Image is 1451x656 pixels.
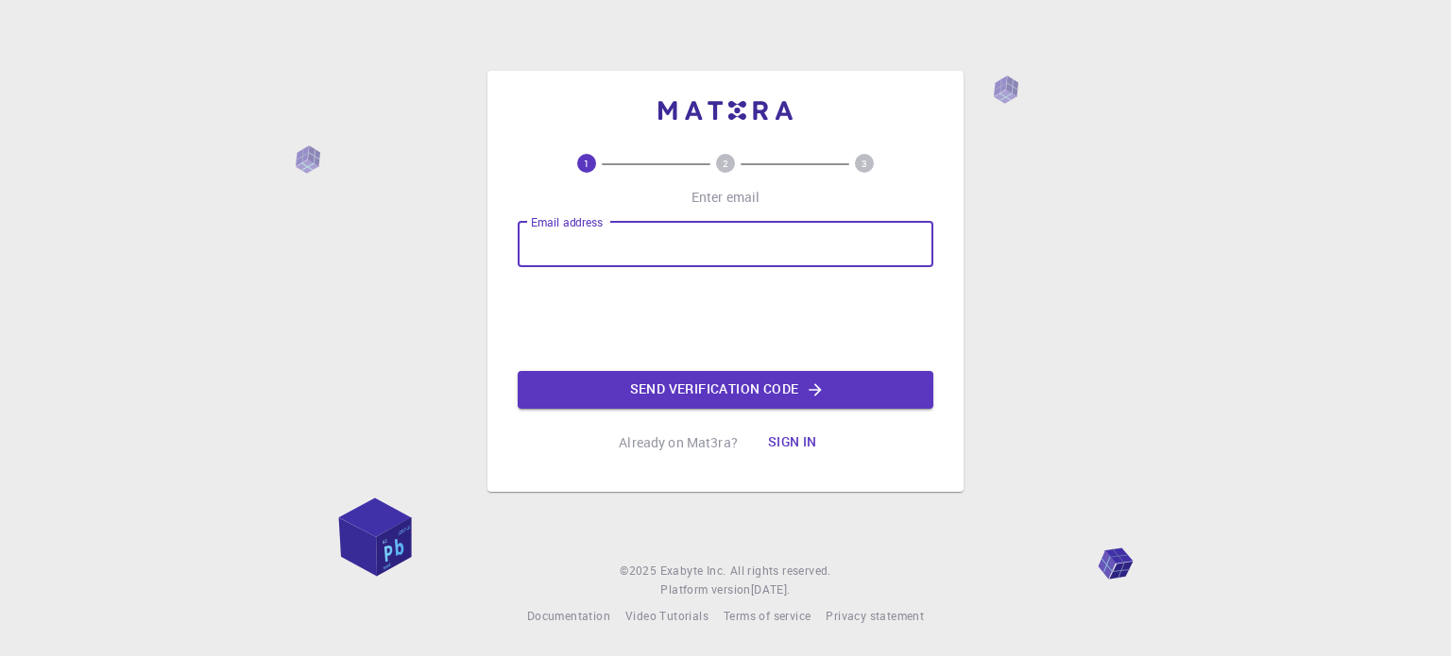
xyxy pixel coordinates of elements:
label: Email address [531,214,603,230]
a: Exabyte Inc. [660,562,726,580]
button: Send verification code [518,371,933,409]
text: 2 [723,157,728,170]
text: 3 [862,157,867,170]
a: Video Tutorials [625,607,708,626]
span: © 2025 [620,562,659,580]
p: Enter email [691,188,760,207]
text: 1 [584,157,589,170]
span: Terms of service [724,608,811,623]
a: Privacy statement [826,607,924,626]
span: Video Tutorials [625,608,708,623]
a: [DATE]. [751,580,791,599]
a: Documentation [527,607,610,626]
span: [DATE] . [751,581,791,597]
span: All rights reserved. [730,562,831,580]
span: Platform version [660,580,750,599]
a: Terms of service [724,607,811,626]
iframe: reCAPTCHA [582,282,869,356]
span: Exabyte Inc. [660,563,726,578]
button: Sign in [753,424,832,462]
p: Already on Mat3ra? [619,433,738,452]
span: Privacy statement [826,608,924,623]
span: Documentation [527,608,610,623]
